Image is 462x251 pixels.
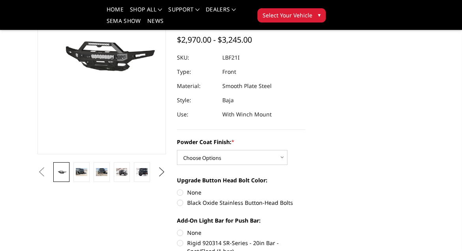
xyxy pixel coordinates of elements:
[147,18,163,30] a: News
[76,168,87,176] img: 2021-2025 Ford Raptor - Freedom Series - Baja Front Bumper (winch mount)
[107,18,141,30] a: SEMA Show
[222,51,240,65] dd: LBF21I
[318,11,321,19] span: ▾
[206,7,236,18] a: Dealers
[96,168,107,176] img: 2021-2025 Ford Raptor - Freedom Series - Baja Front Bumper (winch mount)
[177,138,305,146] label: Powder Coat Finish:
[136,168,148,176] img: 2021-2025 Ford Raptor - Freedom Series - Baja Front Bumper (winch mount)
[177,65,216,79] dt: Type:
[177,34,252,45] span: $2,970.00 - $3,245.00
[263,11,312,19] span: Select Your Vehicle
[222,65,236,79] dd: Front
[107,7,124,18] a: Home
[177,51,216,65] dt: SKU:
[177,79,216,93] dt: Material:
[177,93,216,107] dt: Style:
[222,79,272,93] dd: Smooth Plate Steel
[36,166,47,178] button: Previous
[177,188,305,197] label: None
[177,216,305,225] label: Add-On Light Bar for Push Bar:
[177,107,216,122] dt: Use:
[222,107,272,122] dd: With Winch Mount
[168,7,199,18] a: Support
[177,176,305,184] label: Upgrade Button Head Bolt Color:
[222,93,234,107] dd: Baja
[257,8,326,22] button: Select Your Vehicle
[130,7,162,18] a: shop all
[156,166,168,178] button: Next
[177,229,305,237] label: None
[116,168,128,176] img: 2021-2025 Ford Raptor - Freedom Series - Baja Front Bumper (winch mount)
[177,199,305,207] label: Black Oxide Stainless Button-Head Bolts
